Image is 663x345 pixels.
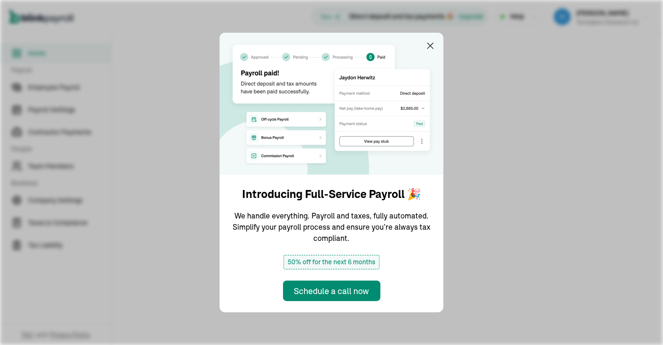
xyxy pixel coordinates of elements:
img: announcement [220,33,443,175]
h1: Introducing Full-Service Payroll 🎉 [242,186,421,203]
p: We handle everything. Payroll and taxes, fully automated. Simplify your payroll process and ensur... [231,210,432,244]
button: Schedule a call now [283,281,380,301]
span: 50% off for the next 6 months [283,255,380,269]
div: Schedule a call now [294,285,369,297]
